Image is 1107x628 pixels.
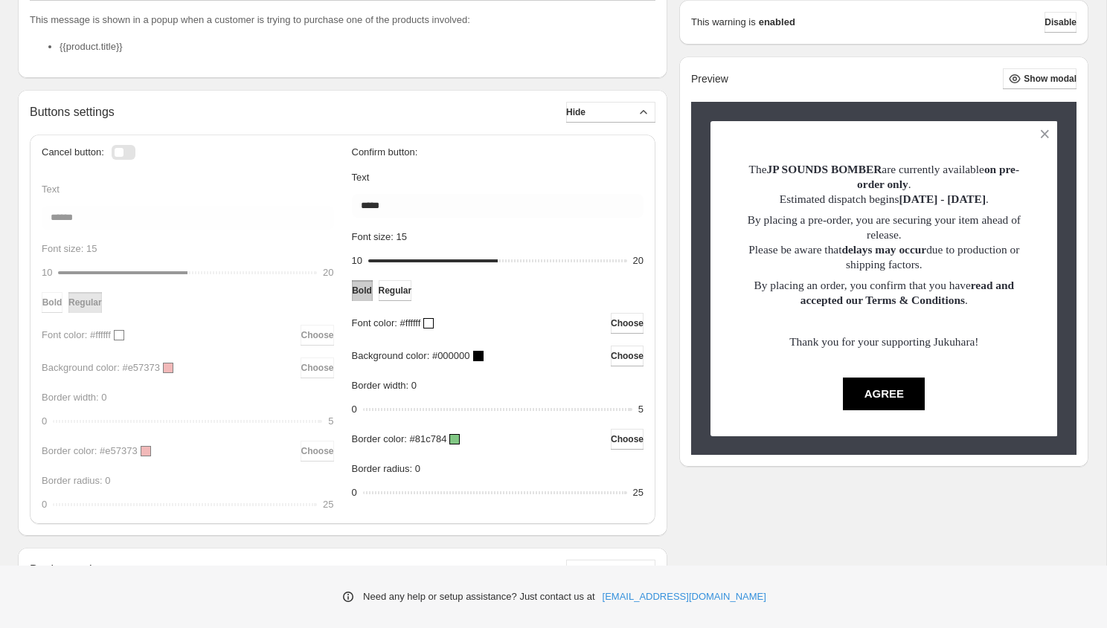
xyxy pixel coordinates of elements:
button: Disable [1045,12,1076,33]
button: Hide [566,102,655,123]
body: Rich Text Area. Press ALT-0 for help. [6,6,618,123]
button: Bold [352,280,373,301]
h2: Buttons settings [30,105,115,119]
span: JP SOUNDS BOMBER [767,163,882,175]
button: Choose [611,313,644,334]
h3: Cancel button: [42,146,104,158]
button: AGREE [843,378,925,410]
span: Disable [1045,16,1076,28]
span: [DATE] - [DATE] [899,192,986,205]
strong: enabled [759,15,795,30]
button: Regular [379,280,412,301]
p: Border color: #81c784 [352,432,447,447]
p: The are currently available . Estimated dispatch begins . [737,162,1032,207]
p: By placing an order, you confirm that you have . [737,278,1032,308]
span: Choose [611,317,644,329]
span: Text [352,172,370,183]
p: By placing a pre-order, you are securing your item ahead of release. Please be aware that due to ... [737,213,1032,272]
h2: Design settings [30,563,111,577]
p: This message is shown in a popup when a customer is trying to purchase one of the products involved: [30,13,655,27]
span: Font size: 15 [352,231,407,242]
p: Background color: #000000 [352,349,470,363]
button: Hide [566,560,655,580]
span: Border radius: 0 [352,463,421,474]
span: Choose [611,433,644,445]
span: 0 [352,404,357,415]
span: Hide [566,564,585,576]
span: Choose [611,350,644,362]
span: Regular [379,285,412,297]
li: {{product.title}} [60,39,655,54]
button: Show modal [1003,68,1076,89]
span: Show modal [1024,73,1076,85]
span: 0 [352,487,357,498]
h2: Preview [691,73,728,85]
button: Choose [611,346,644,366]
span: Hide [566,106,585,118]
p: This warning is [691,15,756,30]
span: 10 [352,255,362,266]
div: 5 [638,402,644,417]
button: Choose [611,429,644,450]
p: Font color: #ffffff [352,316,421,331]
p: Thank you for your supporting Jukuhara! [737,334,1032,349]
div: 25 [633,485,644,500]
h3: Confirm button: [352,146,644,158]
a: [EMAIL_ADDRESS][DOMAIN_NAME] [603,589,766,604]
span: Bold [352,285,372,297]
span: delays may occur [841,243,926,256]
div: 20 [633,253,644,268]
span: Border width: 0 [352,380,417,391]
